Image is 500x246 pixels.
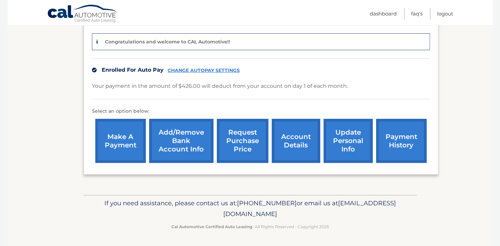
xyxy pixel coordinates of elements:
a: payment history [376,119,427,163]
a: request purchase price [217,119,268,163]
a: Dashboard [370,8,397,19]
a: update personal info [324,119,373,163]
span: Enrolled For Auto Pay [102,67,164,73]
a: CHANGE AUTOPAY SETTINGS [168,68,240,73]
p: Your payment in the amount of $426.00 will deduct from your account on day 1 of each month. [92,81,348,91]
a: make a payment [95,119,146,163]
p: Congratulations and welcome to CAL Automotive!! [105,39,230,45]
p: - All Rights Reserved - Copyright 2025 [88,223,412,230]
p: Select an option below: [92,107,430,115]
span: [EMAIL_ADDRESS][DOMAIN_NAME] [223,199,396,218]
p: If you need assistance, please contact us at: or email us at [88,198,412,219]
a: FAQ's [411,8,423,19]
a: Logout [437,8,453,19]
strong: Cal Automotive Certified Auto Leasing [171,224,252,229]
img: check.svg [92,68,97,72]
a: Add/Remove bank account info [149,119,213,163]
a: Cal Automotive [47,4,118,24]
span: [PHONE_NUMBER] [237,199,297,207]
a: account details [272,119,320,163]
